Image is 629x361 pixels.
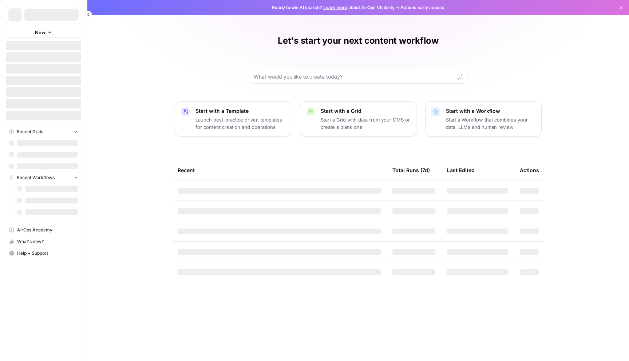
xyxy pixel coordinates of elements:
p: Start a Workflow that combines your data, LLMs and human review [446,116,535,131]
span: AirOps Academy [17,227,78,233]
div: What's new? [6,236,81,247]
button: What's new? [6,236,81,247]
button: Start with a TemplateLaunch best-practice driven templates for content creation and operations [175,101,291,137]
button: Start with a WorkflowStart a Workflow that combines your data, LLMs and human review [425,101,542,137]
span: New [35,29,46,36]
p: Start with a Template [195,107,285,115]
span: Actions early access [400,4,444,11]
button: Help + Support [6,247,81,259]
div: Recent [178,160,381,180]
h1: Let's start your next content workflow [278,35,439,47]
span: Recent Grids [17,128,43,135]
div: Actions [520,160,539,180]
span: Ready to win AI search? about AirOps Visibility [272,4,395,11]
input: What would you like to create today? [254,73,454,80]
button: Start with a GridStart a Grid with data from your CMS or create a blank one [300,101,416,137]
div: Total Runs (7d) [392,160,430,180]
div: Last Edited [447,160,475,180]
button: New [6,27,81,38]
p: Launch best-practice driven templates for content creation and operations [195,116,285,131]
span: Recent Workflows [17,174,55,181]
p: Start with a Workflow [446,107,535,115]
button: Recent Grids [6,126,81,137]
p: Start with a Grid [321,107,410,115]
p: Start a Grid with data from your CMS or create a blank one [321,116,410,131]
a: Learn more [323,5,347,10]
button: Recent Workflows [6,172,81,183]
span: Help + Support [17,250,78,257]
a: AirOps Academy [6,224,81,236]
